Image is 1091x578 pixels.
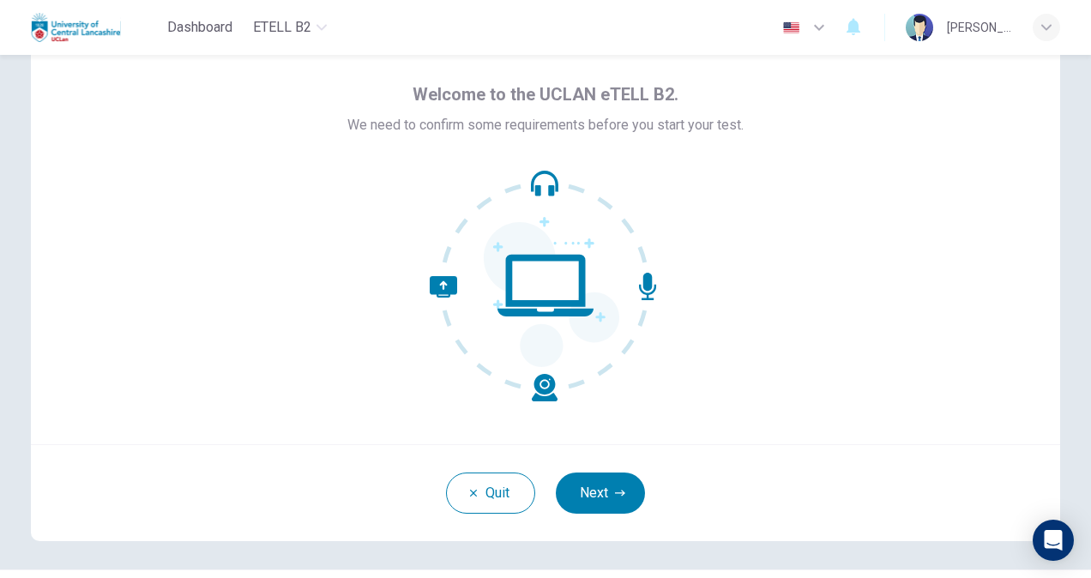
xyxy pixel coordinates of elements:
span: We need to confirm some requirements before you start your test. [347,115,744,135]
img: Uclan logo [31,10,121,45]
span: Dashboard [167,17,232,38]
span: Welcome to the UCLAN eTELL B2. [413,81,678,108]
button: eTELL B2 [246,12,334,43]
button: Next [556,473,645,514]
button: Quit [446,473,535,514]
img: Profile picture [906,14,933,41]
button: Dashboard [160,12,239,43]
div: Open Intercom Messenger [1033,520,1074,561]
div: [PERSON_NAME] [947,17,1012,38]
img: en [781,21,802,34]
span: eTELL B2 [253,17,311,38]
a: Uclan logo [31,10,160,45]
